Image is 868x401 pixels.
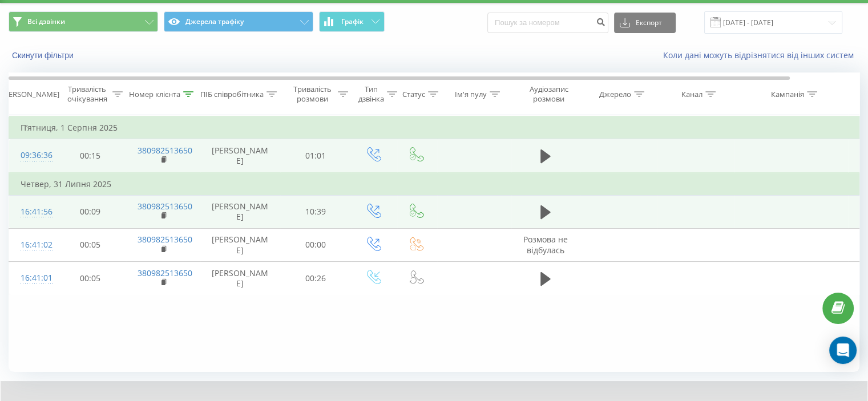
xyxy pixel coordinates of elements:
[138,268,192,278] a: 380982513650
[21,267,43,289] div: 16:41:01
[200,139,280,173] td: [PERSON_NAME]
[55,228,126,261] td: 00:05
[2,90,59,99] div: [PERSON_NAME]
[200,195,280,228] td: [PERSON_NAME]
[521,84,576,104] div: Аудіозапис розмови
[164,11,313,32] button: Джерела трафіку
[681,90,703,99] div: Канал
[402,90,425,99] div: Статус
[200,262,280,295] td: [PERSON_NAME]
[829,337,857,364] div: Open Intercom Messenger
[200,90,264,99] div: ПІБ співробітника
[21,234,43,256] div: 16:41:02
[138,201,192,212] a: 380982513650
[280,262,352,295] td: 00:26
[55,262,126,295] td: 00:05
[358,84,384,104] div: Тип дзвінка
[523,234,568,255] span: Розмова не відбулась
[64,84,110,104] div: Тривалість очікування
[455,90,487,99] div: Ім'я пулу
[599,90,631,99] div: Джерело
[9,50,79,60] button: Скинути фільтри
[21,201,43,223] div: 16:41:56
[9,11,158,32] button: Всі дзвінки
[771,90,804,99] div: Кампанія
[341,18,364,26] span: Графік
[200,228,280,261] td: [PERSON_NAME]
[487,13,608,33] input: Пошук за номером
[319,11,385,32] button: Графік
[21,144,43,167] div: 09:36:36
[129,90,180,99] div: Номер клієнта
[280,139,352,173] td: 01:01
[280,195,352,228] td: 10:39
[290,84,335,104] div: Тривалість розмови
[55,195,126,228] td: 00:09
[27,17,65,26] span: Всі дзвінки
[280,228,352,261] td: 00:00
[614,13,676,33] button: Експорт
[138,234,192,245] a: 380982513650
[663,50,859,60] a: Коли дані можуть відрізнятися вiд інших систем
[138,145,192,156] a: 380982513650
[55,139,126,173] td: 00:15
